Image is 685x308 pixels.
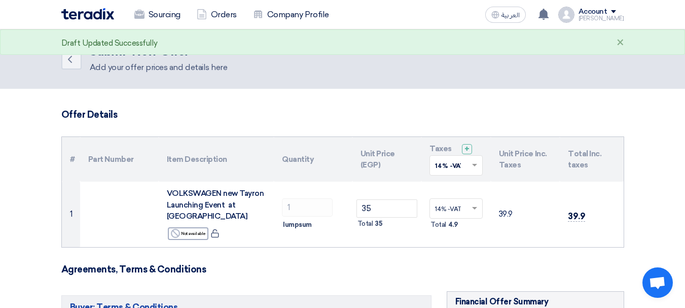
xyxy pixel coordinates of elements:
[558,7,574,23] img: profile_test.png
[501,12,520,19] span: العربية
[62,182,80,247] td: 1
[485,7,526,23] button: العربية
[430,220,446,230] span: Total
[642,267,673,298] div: Open chat
[491,137,560,182] th: Unit Price Inc. Taxes
[357,219,373,229] span: Total
[421,137,491,182] th: Taxes
[464,144,470,154] span: +
[455,296,549,308] div: Financial Offer Summary
[448,220,458,230] span: 4.9
[579,16,624,21] div: [PERSON_NAME]
[62,137,80,182] th: #
[189,4,245,26] a: Orders
[429,198,483,219] ng-select: VAT
[61,8,114,20] img: Teradix logo
[579,8,607,16] div: Account
[61,264,624,275] h3: Agreements, Terms & Conditions
[283,220,312,230] span: lumpsum
[61,109,624,120] h3: Offer Details
[560,137,623,182] th: Total Inc. taxes
[617,37,624,49] div: ×
[80,137,159,182] th: Part Number
[568,211,585,222] span: 39.9
[274,137,352,182] th: Quantity
[282,198,333,217] input: RFQ_STEP1.ITEMS.2.AMOUNT_TITLE
[356,199,418,218] input: Unit Price
[491,182,560,247] td: 39.9
[375,219,382,229] span: 35
[167,189,264,221] span: VOLKSWAGEN new Tayron Launching Event at [GEOGRAPHIC_DATA]
[352,137,422,182] th: Unit Price (EGP)
[159,137,274,182] th: Item Description
[168,227,208,240] div: Not available
[126,4,189,26] a: Sourcing
[61,38,158,49] div: Draft Updated Successfully
[245,4,337,26] a: Company Profile
[90,61,228,74] div: Add your offer prices and details here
